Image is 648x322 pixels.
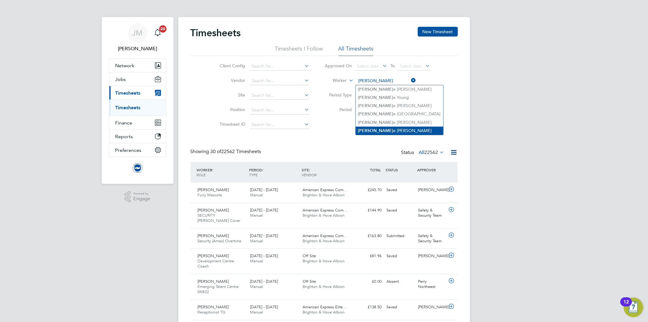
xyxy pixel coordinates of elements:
div: [PERSON_NAME] [416,251,447,261]
label: Period [324,107,352,112]
div: Saved [384,205,416,215]
div: £245.70 [353,185,384,195]
span: American Express Com… [303,208,348,213]
span: JM [132,29,143,37]
div: £81.96 [353,251,384,261]
button: Network [109,59,166,72]
span: Manual [250,192,263,198]
li: e [GEOGRAPHIC_DATA] [356,110,443,118]
label: Timesheet ID [218,121,245,127]
span: [DATE] - [DATE] [250,279,278,284]
span: Preferences [115,147,142,153]
span: To [389,62,396,70]
span: Brighton & Hove Albion [303,238,345,243]
span: Brighton & Hove Albion [303,213,345,218]
span: [PERSON_NAME] [198,304,229,310]
li: e [PERSON_NAME] [356,118,443,127]
li: e [PERSON_NAME] [356,102,443,110]
span: American Express Com… [303,187,348,192]
label: All [419,149,444,156]
span: Brighton & Hove Albion [303,310,345,315]
span: 22562 Timesheets [211,149,261,155]
span: Manual [250,238,263,243]
span: Network [115,63,135,68]
li: e Young [356,93,443,102]
b: [PERSON_NAME] [358,111,393,117]
span: Brighton & Hove Albion [303,284,345,289]
input: Search for... [249,121,309,129]
nav: Main navigation [102,17,173,184]
label: Client Config [218,63,245,68]
div: STATUS [384,164,416,175]
span: ROLE [197,172,206,177]
div: PERIOD [248,164,300,180]
div: £0.00 [353,277,384,287]
span: Select date [357,63,379,69]
span: Manual [250,213,263,218]
span: [PERSON_NAME] [198,187,229,192]
span: Off Site [303,279,316,284]
span: SECURITY [PERSON_NAME] Cover [198,213,241,223]
span: American Express Com… [303,233,348,238]
a: JM[PERSON_NAME] [109,23,166,52]
div: 12 [623,302,629,310]
b: [PERSON_NAME] [358,87,393,92]
span: Jobs [115,76,126,82]
span: / [212,167,214,172]
span: 20 [159,25,166,33]
button: New Timesheet [418,27,458,37]
span: / [262,167,263,172]
li: All Timesheets [338,45,373,56]
span: Manual [250,310,263,315]
h2: Timesheets [190,27,241,39]
label: Vendor [218,78,245,83]
b: [PERSON_NAME] [358,95,393,100]
button: Preferences [109,143,166,157]
span: Reports [115,134,133,139]
span: [PERSON_NAME] [198,253,229,258]
b: [PERSON_NAME] [358,120,393,125]
span: Jo Morris [109,45,166,52]
span: Receptionist TG [198,310,226,315]
div: Saved [384,251,416,261]
div: [PERSON_NAME] [416,302,447,312]
div: WORKER [195,164,248,180]
span: Engage [133,196,150,201]
span: Select date [400,63,422,69]
a: Go to home page [109,163,166,173]
label: Worker [319,78,347,84]
img: brightonandhovealbion-logo-retina.png [133,163,142,173]
div: Safety & Security Team [416,231,447,246]
li: e [PERSON_NAME] [356,85,443,93]
span: Powered by [133,191,150,196]
span: TOTAL [370,167,381,172]
input: Search for... [249,77,309,85]
span: Security (Amex) Overtime [198,238,242,243]
span: Timesheets [115,90,141,96]
b: [PERSON_NAME] [358,103,393,108]
button: Reports [109,130,166,143]
span: Emerging Talent Centre (W&G) [198,284,239,294]
div: Timesheets [109,100,166,116]
span: Manual [250,284,263,289]
div: Safety & Security Team [416,205,447,221]
div: £144.90 [353,205,384,215]
span: [DATE] - [DATE] [250,208,278,213]
span: VENDOR [302,172,317,177]
span: 22562 [425,149,438,156]
button: Finance [109,116,166,129]
label: Approved On [324,63,352,68]
div: Saved [384,185,416,195]
label: Period Type [324,92,352,98]
a: Powered byEngage [125,191,150,203]
div: Submitted [384,231,416,241]
span: [DATE] - [DATE] [250,253,278,258]
span: [DATE] - [DATE] [250,304,278,310]
input: Search for... [249,91,309,100]
div: [PERSON_NAME] [416,185,447,195]
li: e [PERSON_NAME] [356,127,443,135]
input: Search for... [249,106,309,114]
span: 30 of [211,149,221,155]
span: American Express Elite… [303,304,347,310]
label: Site [218,92,245,98]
